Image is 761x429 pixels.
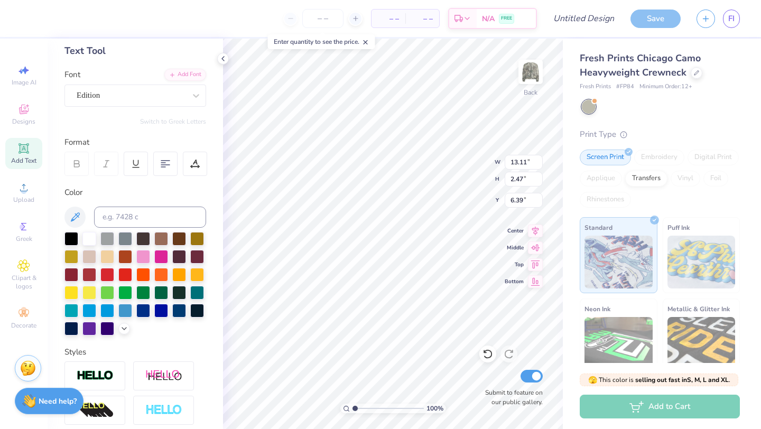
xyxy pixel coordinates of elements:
[703,171,728,186] div: Foil
[94,207,206,228] input: e.g. 7428 c
[505,278,524,285] span: Bottom
[426,404,443,413] span: 100 %
[634,150,684,165] div: Embroidery
[64,69,80,81] label: Font
[501,15,512,22] span: FREE
[64,186,206,199] div: Color
[12,117,35,126] span: Designs
[5,274,42,291] span: Clipart & logos
[378,13,399,24] span: – –
[588,375,730,385] span: This color is .
[667,317,736,370] img: Metallic & Glitter Ink
[625,171,667,186] div: Transfers
[145,404,182,416] img: Negative Space
[667,236,736,288] img: Puff Ink
[77,402,114,419] img: 3d Illusion
[616,82,634,91] span: # FP84
[64,136,207,148] div: Format
[580,192,631,208] div: Rhinestones
[580,52,701,79] span: Fresh Prints Chicago Camo Heavyweight Crewneck
[584,236,653,288] img: Standard
[667,303,730,314] span: Metallic & Glitter Ink
[268,34,375,49] div: Enter quantity to see the price.
[671,171,700,186] div: Vinyl
[580,171,622,186] div: Applique
[64,44,206,58] div: Text Tool
[505,261,524,268] span: Top
[145,369,182,383] img: Shadow
[584,222,612,233] span: Standard
[580,150,631,165] div: Screen Print
[505,227,524,235] span: Center
[667,222,690,233] span: Puff Ink
[588,375,597,385] span: 🫣
[479,388,543,407] label: Submit to feature on our public gallery.
[723,10,740,28] a: FI
[11,156,36,165] span: Add Text
[64,346,206,358] div: Styles
[140,117,206,126] button: Switch to Greek Letters
[580,128,740,141] div: Print Type
[412,13,433,24] span: – –
[302,9,344,28] input: – –
[520,61,541,82] img: Back
[524,88,537,97] div: Back
[77,370,114,382] img: Stroke
[580,82,611,91] span: Fresh Prints
[635,376,729,384] strong: selling out fast in S, M, L and XL
[584,317,653,370] img: Neon Ink
[11,321,36,330] span: Decorate
[584,303,610,314] span: Neon Ink
[16,235,32,243] span: Greek
[639,82,692,91] span: Minimum Order: 12 +
[545,8,623,29] input: Untitled Design
[482,13,495,24] span: N/A
[164,69,206,81] div: Add Font
[39,396,77,406] strong: Need help?
[688,150,739,165] div: Digital Print
[13,195,34,204] span: Upload
[728,13,735,25] span: FI
[505,244,524,251] span: Middle
[12,78,36,87] span: Image AI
